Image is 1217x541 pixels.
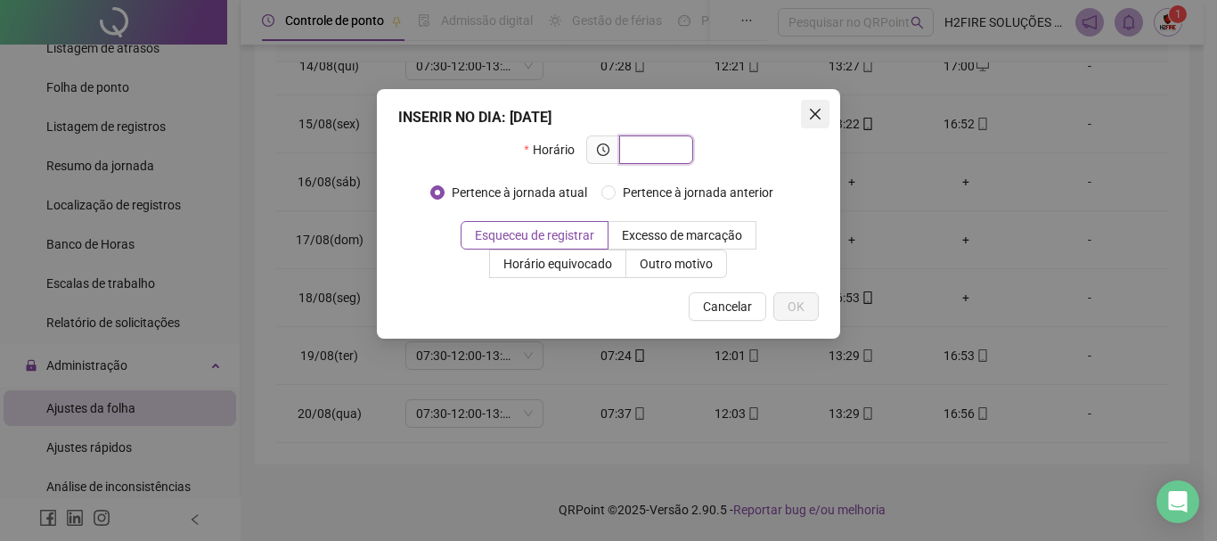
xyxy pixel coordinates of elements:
span: Pertence à jornada atual [445,183,594,202]
span: Excesso de marcação [622,228,742,242]
div: INSERIR NO DIA : [DATE] [398,107,819,128]
button: Cancelar [689,292,766,321]
div: Open Intercom Messenger [1156,480,1199,523]
span: Esqueceu de registrar [475,228,594,242]
label: Horário [524,135,585,164]
span: Pertence à jornada anterior [616,183,780,202]
button: OK [773,292,819,321]
span: Outro motivo [640,257,713,271]
span: clock-circle [597,143,609,156]
button: Close [801,100,829,128]
span: close [808,107,822,121]
span: Horário equivocado [503,257,612,271]
span: Cancelar [703,297,752,316]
